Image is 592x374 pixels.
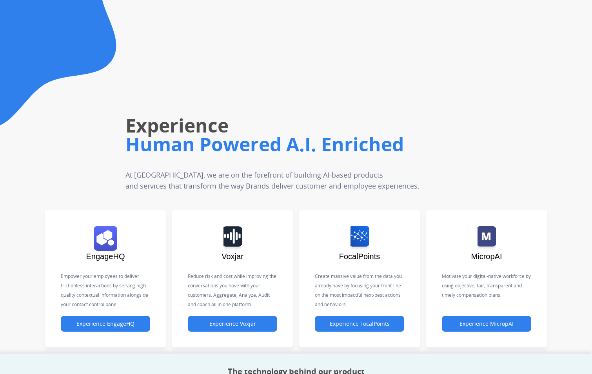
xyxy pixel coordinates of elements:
p: At [GEOGRAPHIC_DATA], we are on the forefront of building AI-based products and services that tra... [125,169,424,191]
img: logo [223,226,242,251]
a: Experience FocalPoints [315,321,404,327]
h1: Human Powered A.I. Enriched [125,132,424,157]
span: FocalPoints [339,252,380,261]
p: Reduce risk and cost while improving the conversations you have with your customers. Aggregate, A... [188,272,277,309]
img: logo [350,226,369,251]
p: Empower your employees to deliver frictionless interactions by serving high quality contextual in... [61,272,150,309]
a: Experience MicropAI [442,321,531,327]
p: Create massive value from the data you already have by focusing your front-line on the most impac... [315,272,404,309]
p: Motivate your digital-native workforce by using objective, fair, transparent and timely compensat... [442,272,531,300]
img: logo [478,226,496,251]
button: Experience Voxjar [188,316,277,332]
button: Experience MicropAI [442,316,531,332]
a: Experience EngageHQ [61,321,150,327]
img: logo [94,226,117,251]
a: Experience Voxjar [188,321,277,327]
span: Voxjar [222,252,243,261]
h1: Experience [125,113,424,138]
button: Experience EngageHQ [61,316,150,332]
button: Experience FocalPoints [315,316,404,332]
span: EngageHQ [86,252,125,261]
span: MicropAI [471,252,502,261]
